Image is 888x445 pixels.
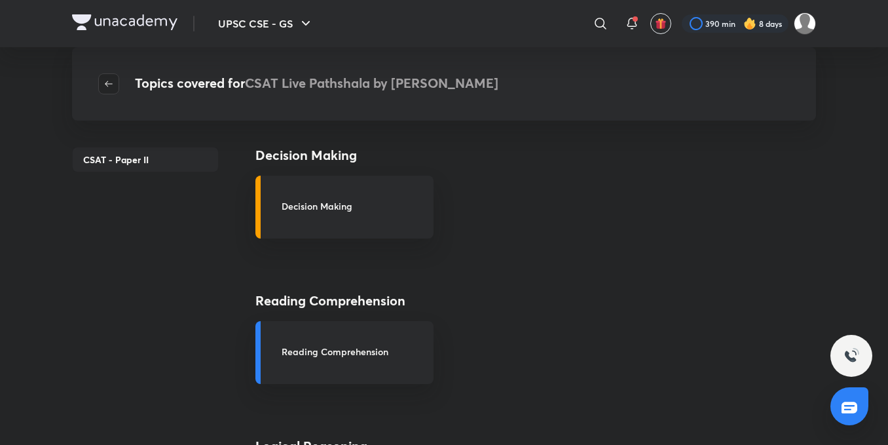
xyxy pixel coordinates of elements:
[743,17,756,30] img: streak
[210,10,322,37] button: UPSC CSE - GS
[72,14,177,30] img: Company Logo
[255,291,748,311] h4: Reading Comprehension
[135,73,498,94] h4: Topics covered for
[245,74,498,92] span: CSAT Live Pathshala by [PERSON_NAME]
[843,348,859,364] img: ttu
[255,145,748,165] h4: Decision Making
[650,13,671,34] button: avatar
[655,18,667,29] img: avatar
[282,345,426,358] h3: Reading Comprehension
[72,147,219,172] p: CSAT - Paper II
[255,176,434,239] a: Decision Making
[72,14,177,33] a: Company Logo
[794,12,816,35] img: Komal
[282,199,426,213] h3: Decision Making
